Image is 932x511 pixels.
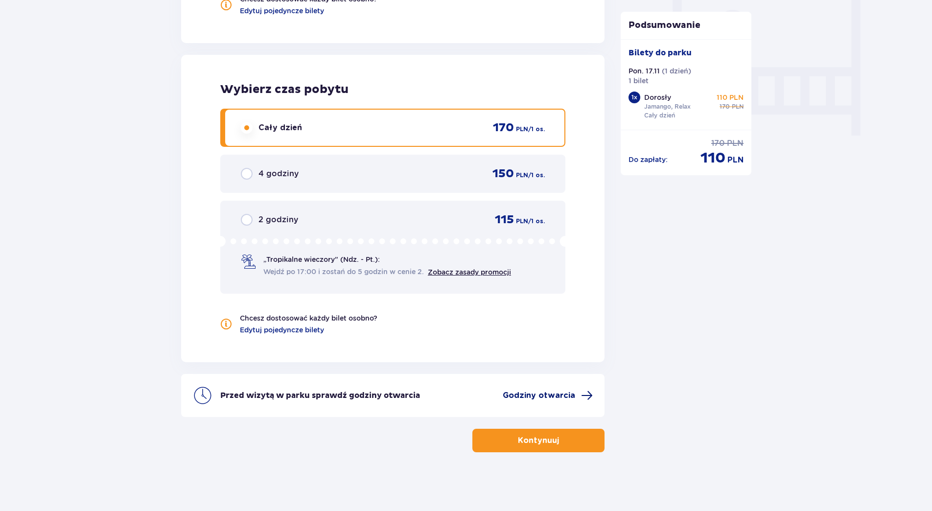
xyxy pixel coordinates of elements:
[258,168,299,179] span: 4 godziny
[528,171,545,180] span: / 1 os.
[220,82,565,97] h2: Wybierz czas pobytu
[516,125,528,134] span: PLN
[516,171,528,180] span: PLN
[700,149,725,167] span: 110
[629,66,660,76] p: Pon. 17.11
[516,217,528,226] span: PLN
[240,325,324,335] a: Edytuj pojedyncze bilety
[428,268,511,276] a: Zobacz zasady promocji
[240,6,324,16] a: Edytuj pojedyncze bilety
[495,212,514,227] span: 115
[220,390,420,401] p: Przed wizytą w parku sprawdź godziny otwarcia
[258,214,298,225] span: 2 godziny
[629,155,668,164] p: Do zapłaty :
[240,313,377,323] p: Chcesz dostosować każdy bilet osobno?
[472,429,605,452] button: Kontynuuj
[727,138,744,149] span: PLN
[732,102,744,111] span: PLN
[711,138,725,149] span: 170
[662,66,691,76] p: ( 1 dzień )
[493,120,514,135] span: 170
[528,217,545,226] span: / 1 os.
[503,390,593,401] a: Godziny otwarcia
[528,125,545,134] span: / 1 os.
[727,155,744,165] span: PLN
[258,122,302,133] span: Cały dzień
[503,390,575,401] span: Godziny otwarcia
[492,166,514,181] span: 150
[644,93,671,102] p: Dorosły
[629,76,649,86] p: 1 bilet
[717,93,744,102] p: 110 PLN
[629,92,640,103] div: 1 x
[621,20,752,31] p: Podsumowanie
[629,47,692,58] p: Bilety do parku
[263,267,424,277] span: Wejdź po 17:00 i zostań do 5 godzin w cenie 2.
[518,435,559,446] p: Kontynuuj
[644,111,675,120] p: Cały dzień
[644,102,691,111] p: Jamango, Relax
[720,102,730,111] span: 170
[263,255,380,264] span: „Tropikalne wieczory" (Ndz. - Pt.):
